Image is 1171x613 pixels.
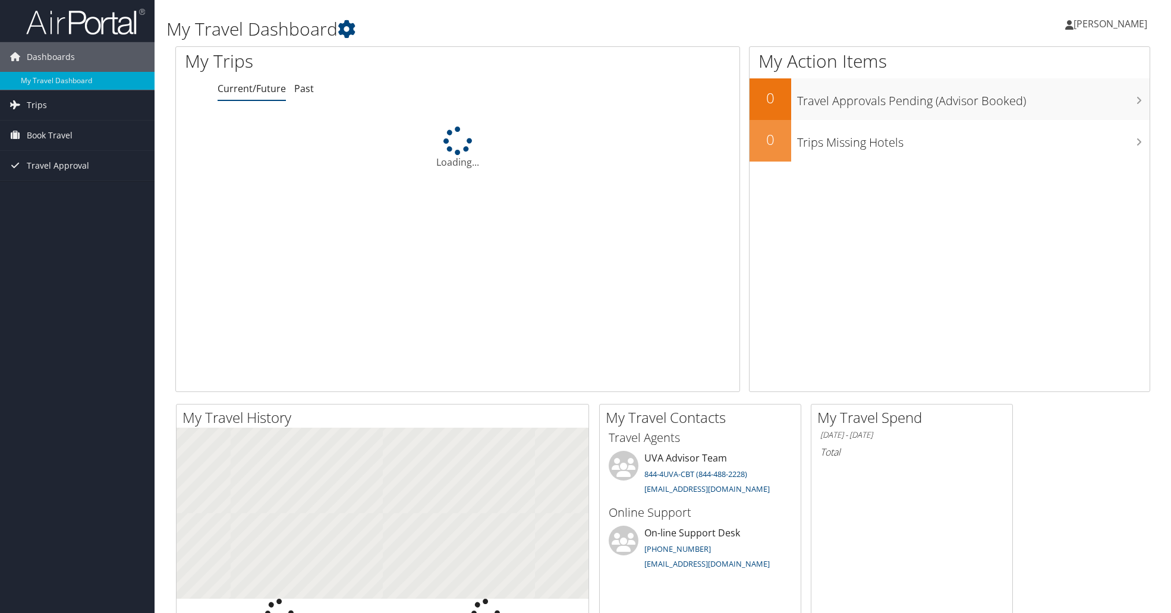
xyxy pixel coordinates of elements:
a: 844-4UVA-CBT (844-488-2228) [644,469,747,479]
li: On-line Support Desk [603,526,798,574]
a: [PHONE_NUMBER] [644,544,711,554]
a: [EMAIL_ADDRESS][DOMAIN_NAME] [644,558,770,569]
span: Travel Approval [27,151,89,181]
h2: 0 [750,129,791,150]
h3: Trips Missing Hotels [797,128,1150,151]
span: Book Travel [27,121,73,150]
a: 0Travel Approvals Pending (Advisor Booked) [750,78,1150,120]
h2: 0 [750,88,791,108]
h6: Total [820,445,1003,459]
a: 0Trips Missing Hotels [750,120,1150,162]
h1: My Travel Dashboard [166,17,828,42]
a: [PERSON_NAME] [1065,6,1159,42]
li: UVA Advisor Team [603,451,798,500]
a: Current/Future [218,82,286,95]
div: Loading... [176,127,739,169]
a: Past [294,82,314,95]
h3: Online Support [609,504,792,521]
h2: My Travel Contacts [606,407,801,428]
h1: My Action Items [750,49,1150,74]
h2: My Travel Spend [817,407,1012,428]
h6: [DATE] - [DATE] [820,429,1003,441]
h3: Travel Approvals Pending (Advisor Booked) [797,87,1150,109]
h3: Travel Agents [609,429,792,446]
a: [EMAIL_ADDRESS][DOMAIN_NAME] [644,484,770,494]
span: [PERSON_NAME] [1074,17,1147,30]
h2: My Travel History [182,407,588,428]
h1: My Trips [185,49,496,74]
span: Trips [27,90,47,120]
span: Dashboards [27,42,75,72]
img: airportal-logo.png [26,8,145,36]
